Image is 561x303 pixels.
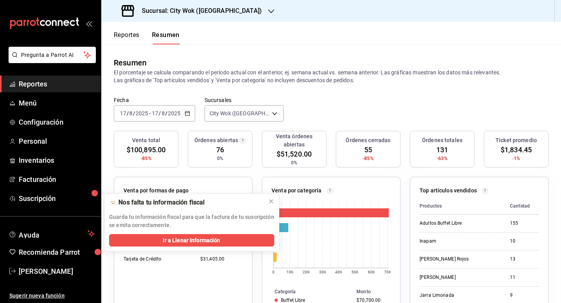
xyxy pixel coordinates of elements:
div: [PERSON_NAME] Rojos [420,256,497,262]
span: $100,895.00 [127,144,166,155]
div: 13 [510,256,530,262]
span: Inventarios [19,155,95,166]
span: Menú [19,98,95,108]
span: [PERSON_NAME] [19,266,95,277]
p: Venta por categoría [272,187,322,195]
text: 0 [272,270,275,274]
h3: Ticket promedio [496,136,537,144]
span: Ayuda [19,229,85,238]
label: Fecha [114,97,195,103]
span: / [133,110,135,116]
p: El porcentaje se calcula comparando el período actual con el anterior, ej. semana actual vs. sema... [114,69,549,84]
input: ---- [135,110,148,116]
div: 155 [510,220,530,227]
h3: Venta total [132,136,160,144]
div: $70,700.00 [356,298,388,303]
div: [PERSON_NAME] [420,274,497,281]
span: / [159,110,161,116]
div: 11 [510,274,530,281]
button: open_drawer_menu [86,20,92,26]
span: Facturación [19,174,95,185]
span: 0% [291,159,297,166]
div: navigation tabs [114,31,180,44]
text: 50K [351,270,359,274]
button: Ir a Llenar Información [109,234,274,247]
span: -1% [512,155,520,162]
div: Inapam [420,238,497,245]
div: Tarjeta de Crédito [123,256,188,262]
input: ---- [168,110,181,116]
span: Ir a Llenar Información [163,236,220,245]
h3: Órdenes totales [422,136,462,144]
div: Resumen [114,57,146,69]
input: -- [129,110,133,116]
p: Venta por formas de pago [123,187,189,195]
th: Categoría [262,287,353,296]
text: 40K [335,270,342,274]
span: / [127,110,129,116]
button: Pregunta a Parrot AI [9,47,96,63]
span: -63% [437,155,448,162]
span: Personal [19,136,95,146]
span: Suscripción [19,193,95,204]
text: 70K [384,270,392,274]
h3: Sucursal: City Wok ([GEOGRAPHIC_DATA]) [136,6,262,16]
span: Recomienda Parrot [19,247,95,257]
span: Pregunta a Parrot AI [21,51,84,59]
div: 🫥 Nos falta tu información fiscal [109,198,262,207]
span: -85% [141,155,152,162]
h3: Órdenes abiertas [194,136,238,144]
input: -- [120,110,127,116]
p: Guarda tu información fiscal para que la factura de tu suscripción se emita correctamente. [109,213,274,229]
input: -- [161,110,165,116]
span: Reportes [19,79,95,89]
span: 76 [216,144,224,155]
th: Productos [420,198,504,215]
th: Cantidad [504,198,536,215]
label: Sucursales [205,97,284,103]
span: Configuración [19,117,95,127]
p: Top artículos vendidos [420,187,477,195]
div: $31,405.00 [200,256,243,262]
div: Buffet Libre [281,298,305,303]
h3: Venta órdenes abiertas [265,132,323,149]
span: City Wok ([GEOGRAPHIC_DATA]) [210,109,269,117]
text: 30K [319,270,326,274]
th: Monto [353,287,400,296]
text: 60K [368,270,375,274]
div: 10 [510,238,530,245]
span: Sugerir nueva función [9,292,95,300]
text: 20K [303,270,310,274]
div: 9 [510,292,530,299]
text: 10K [286,270,294,274]
div: Adultos Buffet Libre [420,220,497,227]
button: Reportes [114,31,139,44]
button: Resumen [152,31,180,44]
span: 131 [436,144,448,155]
span: 55 [364,144,372,155]
a: Pregunta a Parrot AI [5,56,96,65]
input: -- [152,110,159,116]
h3: Órdenes cerradas [346,136,390,144]
span: / [165,110,168,116]
span: $51,520.00 [277,149,312,159]
div: Jarra Limonada [420,292,497,299]
span: -85% [363,155,374,162]
span: - [149,110,151,116]
span: 0% [217,155,223,162]
span: $1,834.45 [501,144,532,155]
